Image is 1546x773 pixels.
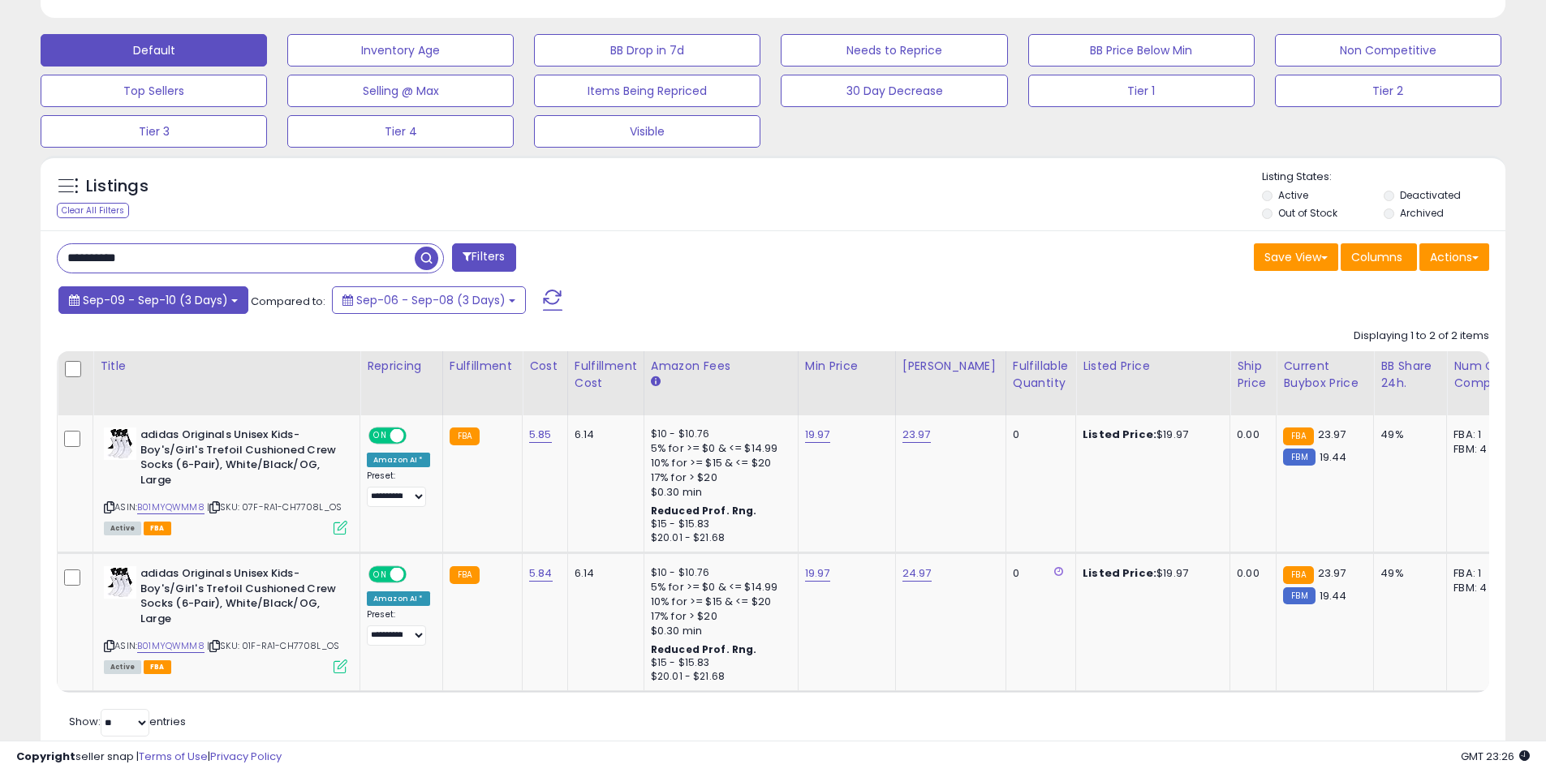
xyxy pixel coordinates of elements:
[1354,329,1489,344] div: Displaying 1 to 2 of 2 items
[207,500,342,513] span: | SKU: 07F-RA1-CH7708L_OS
[1283,587,1315,604] small: FBM
[902,358,999,375] div: [PERSON_NAME]
[651,566,786,580] div: $10 - $10.76
[529,427,552,443] a: 5.85
[450,358,515,375] div: Fulfillment
[1083,427,1217,442] div: $19.97
[1278,188,1308,202] label: Active
[104,566,347,672] div: ASIN:
[534,115,760,148] button: Visible
[805,358,889,375] div: Min Price
[651,595,786,609] div: 10% for >= $15 & <= $20
[1453,427,1507,442] div: FBA: 1
[529,358,561,375] div: Cost
[404,568,430,582] span: OFF
[1461,749,1530,764] span: 2025-09-10 23:26 GMT
[16,749,282,765] div: seller snap | |
[356,292,506,308] span: Sep-06 - Sep-08 (3 Days)
[137,639,205,653] a: B01MYQWMM8
[1254,243,1338,271] button: Save View
[805,427,830,443] a: 19.97
[781,34,1007,67] button: Needs to Reprice
[1083,565,1156,581] b: Listed Price:
[575,358,637,392] div: Fulfillment Cost
[651,624,786,638] div: $0.30 min
[41,115,267,148] button: Tier 3
[1380,427,1434,442] div: 49%
[69,714,186,729] span: Show: entries
[144,522,171,535] span: FBA
[1275,75,1501,107] button: Tier 2
[529,565,553,582] a: 5.84
[367,609,430,646] div: Preset:
[1262,170,1505,185] p: Listing States:
[207,639,339,652] span: | SKU: 01F-RA1-CH7708L_OS
[1320,588,1347,603] span: 19.44
[781,75,1007,107] button: 30 Day Decrease
[1028,75,1255,107] button: Tier 1
[1419,243,1489,271] button: Actions
[1283,358,1367,392] div: Current Buybox Price
[404,429,430,443] span: OFF
[104,566,136,599] img: 41-+Eddvo+S._SL40_.jpg
[1318,565,1346,581] span: 23.97
[651,485,786,500] div: $0.30 min
[1453,566,1507,581] div: FBA: 1
[1237,358,1269,392] div: Ship Price
[1013,566,1063,581] div: 0
[651,670,786,684] div: $20.01 - $21.68
[104,427,347,533] div: ASIN:
[57,203,129,218] div: Clear All Filters
[1320,449,1347,465] span: 19.44
[1400,206,1444,220] label: Archived
[140,427,338,492] b: adidas Originals Unisex Kids-Boy's/Girl's Trefoil Cushioned Crew Socks (6-Pair), White/Black/OG, ...
[1400,188,1461,202] label: Deactivated
[287,115,514,148] button: Tier 4
[1275,34,1501,67] button: Non Competitive
[104,427,136,460] img: 41-+Eddvo+S._SL40_.jpg
[651,441,786,456] div: 5% for >= $0 & <= $14.99
[534,34,760,67] button: BB Drop in 7d
[251,294,325,309] span: Compared to:
[450,427,480,445] small: FBA
[370,568,390,582] span: ON
[651,456,786,470] div: 10% for >= $15 & <= $20
[1380,358,1440,392] div: BB Share 24h.
[58,286,248,314] button: Sep-09 - Sep-10 (3 Days)
[287,34,514,67] button: Inventory Age
[651,504,757,517] b: Reduced Prof. Rng.
[83,292,228,308] span: Sep-09 - Sep-10 (3 Days)
[651,656,786,670] div: $15 - $15.83
[1028,34,1255,67] button: BB Price Below Min
[16,749,75,764] strong: Copyright
[1453,358,1513,392] div: Num of Comp.
[1341,243,1417,271] button: Columns
[367,470,430,507] div: Preset:
[367,453,430,467] div: Amazon AI *
[902,427,931,443] a: 23.97
[86,175,149,198] h5: Listings
[41,75,267,107] button: Top Sellers
[1083,427,1156,442] b: Listed Price:
[452,243,515,272] button: Filters
[1278,206,1337,220] label: Out of Stock
[139,749,208,764] a: Terms of Use
[1237,427,1264,442] div: 0.00
[1453,442,1507,457] div: FBM: 4
[332,286,526,314] button: Sep-06 - Sep-08 (3 Days)
[210,749,282,764] a: Privacy Policy
[651,470,786,485] div: 17% for > $20
[41,34,267,67] button: Default
[651,580,786,595] div: 5% for >= $0 & <= $14.99
[651,609,786,624] div: 17% for > $20
[1013,427,1063,442] div: 0
[1380,566,1434,581] div: 49%
[367,591,430,606] div: Amazon AI *
[1283,427,1313,445] small: FBA
[651,642,757,656] b: Reduced Prof. Rng.
[1237,566,1264,581] div: 0.00
[287,75,514,107] button: Selling @ Max
[144,660,171,674] span: FBA
[651,427,786,441] div: $10 - $10.76
[450,566,480,584] small: FBA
